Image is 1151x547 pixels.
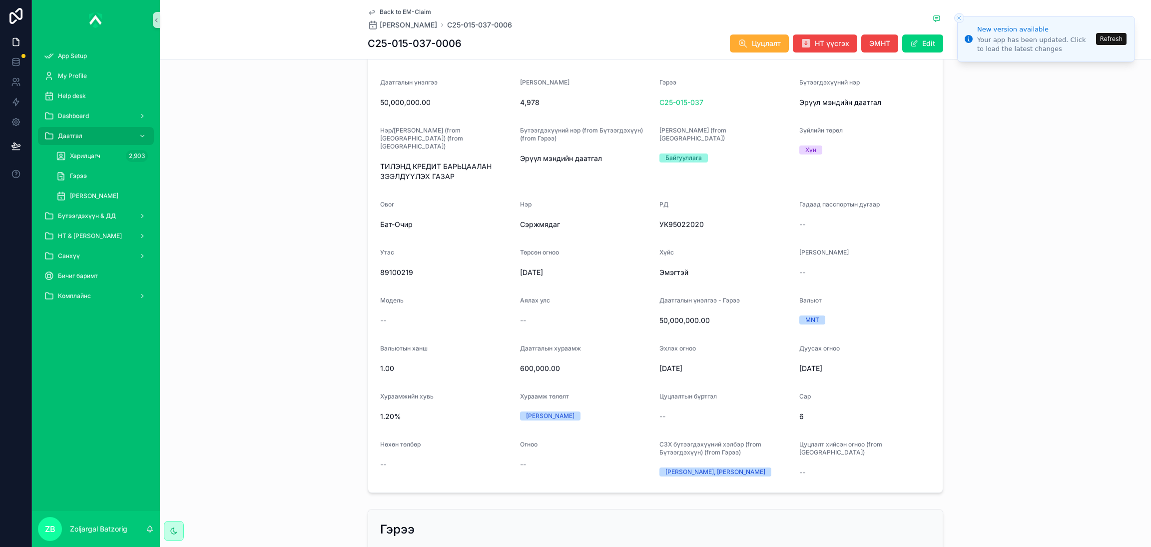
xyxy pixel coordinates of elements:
[665,153,702,162] div: Байгууллага
[977,24,1093,34] div: New version available
[659,97,703,107] a: C25-015-037
[799,363,931,373] span: [DATE]
[368,20,437,30] a: [PERSON_NAME]
[659,296,740,304] span: Даатгалын үнэлгээ - Гэрээ
[799,440,882,456] span: Цуцлалт хийсэн огноо (from [GEOGRAPHIC_DATA])
[380,20,437,30] span: [PERSON_NAME]
[32,40,160,318] div: scrollable content
[380,392,434,400] span: Хураамжийн хувь
[380,248,394,256] span: Утас
[58,252,80,260] span: Санхүү
[659,411,665,421] span: --
[799,248,849,256] span: [PERSON_NAME]
[380,200,394,208] span: Овог
[665,467,765,476] div: [PERSON_NAME], [PERSON_NAME]
[45,523,55,535] span: ZB
[89,12,103,28] img: App logo
[799,296,822,304] span: Вальют
[659,248,674,256] span: Хүйс
[659,267,791,277] span: Эмэгтэй
[520,363,652,373] span: 600,000.00
[659,200,668,208] span: РД
[38,287,154,305] a: Комплайнс
[520,153,652,163] span: Эрүүл мэндийн даатгал
[659,126,726,142] span: [PERSON_NAME] (from [GEOGRAPHIC_DATA])
[58,232,122,240] span: НТ & [PERSON_NAME]
[50,167,154,185] a: Гэрээ
[799,78,860,86] span: Бүтээгдэхүүний нэр
[869,38,890,48] span: ЭМНТ
[520,78,570,86] span: [PERSON_NAME]
[447,20,512,30] a: C25-015-037-0006
[380,344,428,352] span: Вальютын ханш
[799,97,931,107] span: Эрүүл мэндийн даатгал
[815,38,849,48] span: НТ үүсгэх
[380,126,463,150] span: Нэр/[PERSON_NAME] (from [GEOGRAPHIC_DATA]) (from [GEOGRAPHIC_DATA])
[380,8,431,16] span: Back to EM-Claim
[520,344,581,352] span: Даатгалын хураамж
[58,132,82,140] span: Даатгал
[50,187,154,205] a: [PERSON_NAME]
[38,107,154,125] a: Dashboard
[526,411,575,420] div: [PERSON_NAME]
[38,47,154,65] a: App Setup
[70,152,100,160] span: Харилцагч
[1096,33,1127,45] button: Refresh
[58,52,87,60] span: App Setup
[380,363,512,373] span: 1.00
[58,72,87,80] span: My Profile
[38,267,154,285] a: Бичиг баримт
[380,521,415,537] h2: Гэрээ
[902,34,943,52] button: Edit
[58,112,89,120] span: Dashboard
[38,207,154,225] a: Бүтээгдэхүүн & ДД
[659,440,761,456] span: СЗХ бүтээгдэхүүний хэлбэр (from Бүтээгдэхүүн) (from Гэрээ)
[38,67,154,85] a: My Profile
[368,8,431,16] a: Back to EM-Claim
[38,127,154,145] a: Даатгал
[730,34,789,52] button: Цуцлалт
[520,97,652,107] span: 4,978
[520,248,559,256] span: Төрсөн огноо
[380,440,421,448] span: Нөхөн төлбөр
[380,219,512,229] span: Бат-Очир
[70,192,118,200] span: [PERSON_NAME]
[520,200,532,208] span: Нэр
[861,34,898,52] button: ЭМНТ
[799,467,805,477] span: --
[380,315,386,325] span: --
[58,272,98,280] span: Бичиг баримт
[380,97,512,107] span: 50,000,000.00
[799,267,805,277] span: --
[799,411,931,421] span: 6
[38,87,154,105] a: Help desk
[58,92,86,100] span: Help desk
[70,524,127,534] p: Zoljargal Batzorig
[380,161,512,181] span: ​ТИЛЭНД КРЕДИТ БАРЬЦААЛАН ЗЭЭЛДҮҮЛЭХ ГАЗАР
[659,344,696,352] span: Эхлэх огноо
[126,150,148,162] div: 2,903
[38,227,154,245] a: НТ & [PERSON_NAME]
[659,363,791,373] span: [DATE]
[380,459,386,469] span: --
[659,315,791,325] span: 50,000,000.00
[805,315,819,324] div: MNT
[659,219,791,229] span: УК95022020
[520,392,569,400] span: Хураамж төлөлт
[520,267,652,277] span: [DATE]
[799,219,805,229] span: --
[520,440,538,448] span: Огноо
[805,145,816,154] div: Хүн
[954,13,964,23] button: Close toast
[520,459,526,469] span: --
[50,147,154,165] a: Харилцагч2,903
[799,344,840,352] span: Дуусах огноо
[799,392,811,400] span: Сар
[659,392,717,400] span: Цуцлалтын бүртгэл
[380,296,404,304] span: Модель
[799,200,880,208] span: Гадаад пасспортын дугаар
[58,212,116,220] span: Бүтээгдэхүүн & ДД
[752,38,781,48] span: Цуцлалт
